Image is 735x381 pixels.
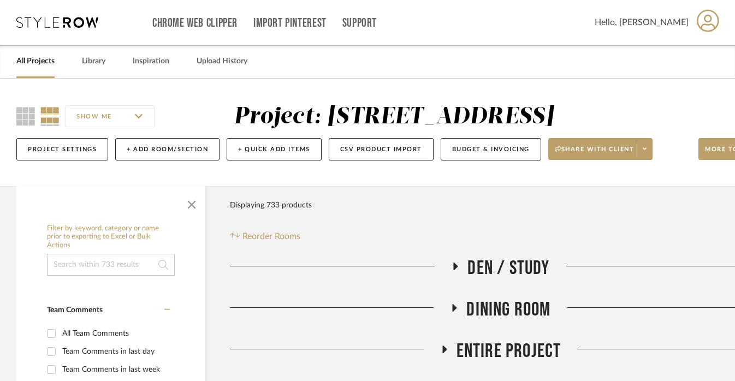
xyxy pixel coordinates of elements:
button: Close [181,192,203,213]
a: Inspiration [133,54,169,69]
button: Reorder Rooms [230,230,300,243]
span: Team Comments [47,306,103,314]
button: Project Settings [16,138,108,160]
button: Budget & Invoicing [441,138,541,160]
span: Reorder Rooms [242,230,300,243]
a: Chrome Web Clipper [152,19,238,28]
div: Team Comments in last week [62,361,167,378]
div: All Team Comments [62,325,167,342]
span: Entire Project [457,340,561,363]
a: Upload History [197,54,247,69]
button: + Quick Add Items [227,138,322,160]
button: + Add Room/Section [115,138,220,160]
span: Dining Room [466,298,550,322]
span: Den / Study [467,257,549,280]
div: Displaying 733 products [230,194,312,216]
span: Share with client [555,145,635,162]
a: Library [82,54,105,69]
span: Hello, [PERSON_NAME] [595,16,689,29]
a: All Projects [16,54,55,69]
input: Search within 733 results [47,254,175,276]
button: Share with client [548,138,653,160]
a: Support [342,19,377,28]
h6: Filter by keyword, category or name prior to exporting to Excel or Bulk Actions [47,224,175,250]
button: CSV Product Import [329,138,434,160]
a: Import Pinterest [253,19,327,28]
div: Team Comments in last day [62,343,167,360]
div: Project: [STREET_ADDRESS] [234,105,554,128]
